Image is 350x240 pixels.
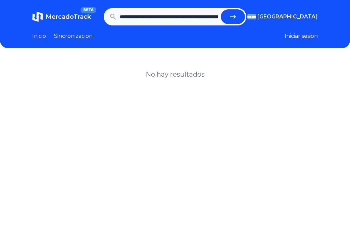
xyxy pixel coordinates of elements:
button: [GEOGRAPHIC_DATA] [247,13,318,21]
img: Argentina [247,14,256,19]
a: Inicio [32,32,46,40]
span: BETA [81,7,96,13]
button: Iniciar sesion [285,32,318,40]
h1: No hay resultados [146,70,205,79]
a: Sincronizacion [54,32,93,40]
span: MercadoTrack [46,13,91,20]
a: MercadoTrackBETA [32,11,91,22]
span: [GEOGRAPHIC_DATA] [257,13,318,21]
img: MercadoTrack [32,11,43,22]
